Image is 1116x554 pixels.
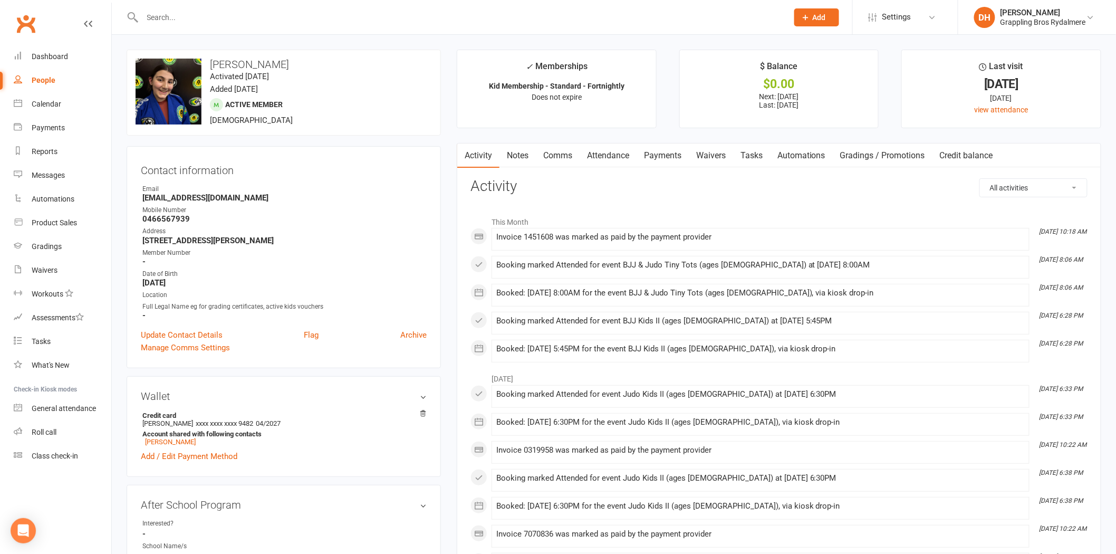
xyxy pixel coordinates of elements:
i: [DATE] 6:28 PM [1040,312,1083,319]
a: What's New [14,354,111,377]
li: This Month [470,211,1088,228]
div: Assessments [32,313,84,322]
a: Assessments [14,306,111,330]
strong: - [142,311,427,320]
strong: [DATE] [142,278,427,288]
div: Full Legal Name eg for grading certificates, active kids vouchers [142,302,427,312]
i: [DATE] 10:22 AM [1040,441,1087,448]
a: Tasks [14,330,111,354]
a: Automations [770,144,833,168]
div: Booking marked Attended for event BJJ & Judo Tiny Tots (ages [DEMOGRAPHIC_DATA]) at [DATE] 8:00AM [496,261,1025,270]
a: Reports [14,140,111,164]
a: Workouts [14,282,111,306]
a: Roll call [14,421,111,444]
div: Location [142,290,427,300]
div: Date of Birth [142,269,427,279]
div: [DATE] [911,92,1091,104]
div: Booking marked Attended for event Judo Kids II (ages [DEMOGRAPHIC_DATA]) at [DATE] 6:30PM [496,390,1025,399]
i: [DATE] 8:06 AM [1040,284,1083,291]
i: ✓ [526,62,533,72]
a: Attendance [580,144,637,168]
strong: - [142,257,427,266]
strong: Kid Membership - Standard - Fortnightly [489,82,624,90]
span: xxxx xxxx xxxx 9482 [196,419,253,427]
div: Gradings [32,242,62,251]
p: Next: [DATE] Last: [DATE] [689,92,869,109]
div: Last visit [979,60,1023,79]
div: People [32,76,55,84]
div: Calendar [32,100,61,108]
i: [DATE] 6:28 PM [1040,340,1083,347]
div: Open Intercom Messenger [11,518,36,543]
input: Search... [139,10,781,25]
span: Add [813,13,826,22]
div: DH [974,7,995,28]
div: General attendance [32,404,96,413]
strong: Account shared with following contacts [142,430,421,438]
strong: [STREET_ADDRESS][PERSON_NAME] [142,236,427,245]
a: Automations [14,187,111,211]
div: Reports [32,147,57,156]
button: Add [794,8,839,26]
a: Class kiosk mode [14,444,111,468]
a: [PERSON_NAME] [145,438,196,446]
div: Messages [32,171,65,179]
div: Product Sales [32,218,77,227]
div: Invoice 7070836 was marked as paid by the payment provider [496,530,1025,539]
i: [DATE] 6:33 PM [1040,413,1083,421]
a: Flag [304,329,319,341]
div: Member Number [142,248,427,258]
a: Comms [536,144,580,168]
i: [DATE] 6:38 PM [1040,469,1083,476]
div: Automations [32,195,74,203]
div: Booking marked Attended for event BJJ Kids II (ages [DEMOGRAPHIC_DATA]) at [DATE] 5:45PM [496,317,1025,326]
i: [DATE] 10:18 AM [1040,228,1087,235]
i: [DATE] 10:22 AM [1040,525,1087,532]
div: Booked: [DATE] 6:30PM for the event Judo Kids II (ages [DEMOGRAPHIC_DATA]), via kiosk drop-in [496,502,1025,511]
a: Notes [499,144,536,168]
time: Added [DATE] [210,84,258,94]
div: Roll call [32,428,56,436]
div: Booked: [DATE] 5:45PM for the event BJJ Kids II (ages [DEMOGRAPHIC_DATA]), via kiosk drop-in [496,345,1025,354]
a: Update Contact Details [141,329,223,341]
div: Booked: [DATE] 8:00AM for the event BJJ & Judo Tiny Tots (ages [DEMOGRAPHIC_DATA]), via kiosk dro... [496,289,1025,298]
a: Messages [14,164,111,187]
div: Invoice 0319958 was marked as paid by the payment provider [496,446,1025,455]
a: view attendance [975,106,1028,114]
div: Tasks [32,337,51,346]
a: Clubworx [13,11,39,37]
a: Gradings / Promotions [833,144,932,168]
div: Memberships [526,60,588,79]
i: [DATE] 6:33 PM [1040,385,1083,393]
div: Interested? [142,519,229,529]
span: [DEMOGRAPHIC_DATA] [210,116,293,125]
a: Manage Comms Settings [141,341,230,354]
span: Active member [225,100,283,109]
div: [DATE] [911,79,1091,90]
span: Does not expire [532,93,582,101]
a: People [14,69,111,92]
a: Dashboard [14,45,111,69]
a: Add / Edit Payment Method [141,450,237,463]
img: image1750322750.png [136,59,201,125]
h3: After School Program [141,499,427,511]
h3: Activity [470,178,1088,195]
strong: [EMAIL_ADDRESS][DOMAIN_NAME] [142,193,427,203]
h3: Wallet [141,390,427,402]
div: Mobile Number [142,205,427,215]
a: Archive [400,329,427,341]
div: Booked: [DATE] 6:30PM for the event Judo Kids II (ages [DEMOGRAPHIC_DATA]), via kiosk drop-in [496,418,1025,427]
strong: 0466567939 [142,214,427,224]
a: Payments [14,116,111,140]
div: Booking marked Attended for event Judo Kids II (ages [DEMOGRAPHIC_DATA]) at [DATE] 6:30PM [496,474,1025,483]
li: [DATE] [470,368,1088,385]
div: Waivers [32,266,57,274]
div: Workouts [32,290,63,298]
a: Waivers [689,144,733,168]
a: Waivers [14,259,111,282]
div: Class check-in [32,452,78,460]
a: Gradings [14,235,111,259]
span: 04/2027 [256,419,281,427]
a: Product Sales [14,211,111,235]
div: $ Balance [760,60,797,79]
